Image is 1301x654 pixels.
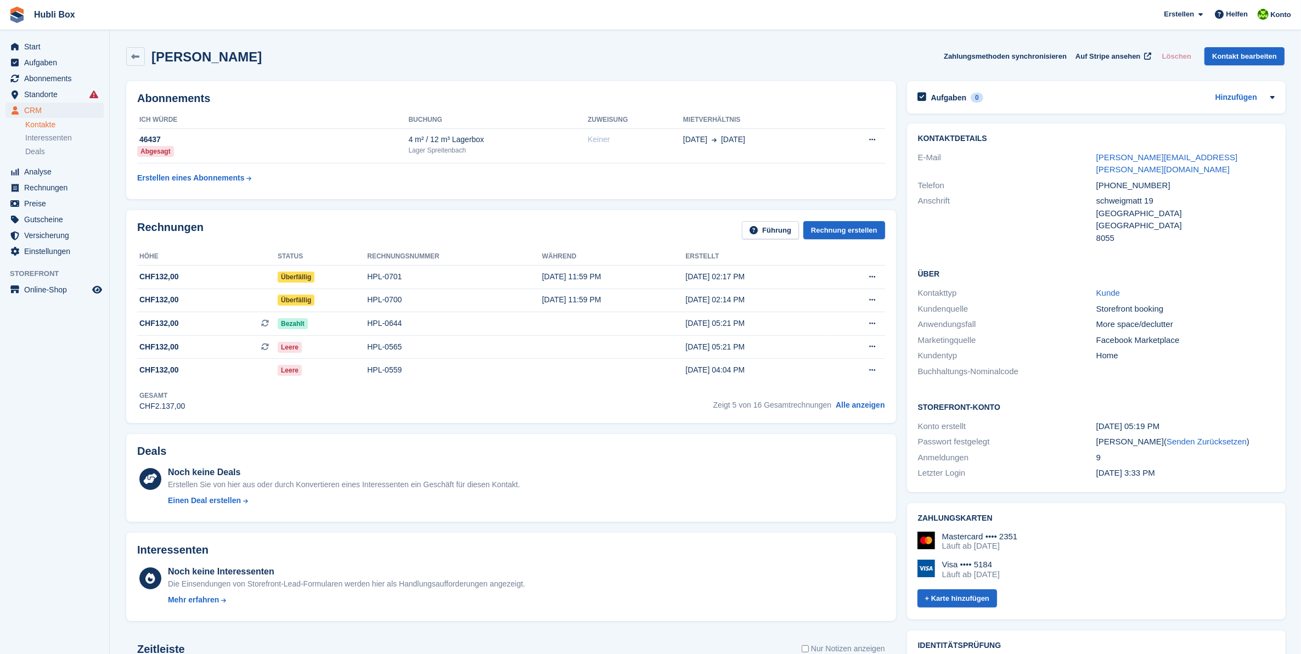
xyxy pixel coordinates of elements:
div: CHF2.137,00 [139,401,185,412]
div: Läuft ab [DATE] [942,570,1000,579]
th: Rechnungsnummer [367,248,542,266]
h2: Rechnungen [137,221,204,239]
a: Kunde [1096,288,1120,297]
div: Gesamt [139,391,185,401]
div: Keiner [588,134,683,145]
span: Überfällig [278,295,314,306]
div: Passwort festgelegt [918,436,1096,448]
span: [DATE] [683,134,707,145]
h2: Über [918,268,1275,279]
div: 0 [971,93,983,103]
div: 4 m² / 12 m³ Lagerbox [408,134,588,145]
div: [DATE] 05:21 PM [685,341,829,353]
h2: Abonnements [137,92,885,105]
a: Erstellen eines Abonnements [137,168,252,188]
a: menu [5,39,104,54]
h2: Storefront-Konto [918,401,1275,412]
img: stora-icon-8386f47178a22dfd0bd8f6a31ec36ba5ce8667c1dd55bd0f319d3a0aa187defe.svg [9,7,25,23]
th: Status [278,248,367,266]
a: menu [5,180,104,195]
span: Online-Shop [24,282,90,297]
div: [DATE] 04:04 PM [685,364,829,376]
a: Rechnung erstellen [803,221,885,239]
a: Auf Stripe ansehen [1071,47,1153,65]
span: CHF132,00 [139,318,179,329]
h2: Identitätsprüfung [918,641,1275,650]
span: Leere [278,342,302,353]
div: Anschrift [918,195,1096,244]
div: HPL-0644 [367,318,542,329]
div: [DATE] 05:19 PM [1096,420,1275,433]
span: CHF132,00 [139,271,179,283]
i: Es sind Fehler bei der Synchronisierung von Smart-Einträgen aufgetreten [89,90,98,99]
img: Visa Logo [917,560,935,577]
a: menu [5,55,104,70]
button: Zahlungsmethoden synchronisieren [944,47,1067,65]
div: HPL-0565 [367,341,542,353]
div: 46437 [137,134,408,145]
a: Kontakt bearbeiten [1204,47,1285,65]
div: [GEOGRAPHIC_DATA] [1096,207,1275,220]
th: Höhe [137,248,278,266]
div: Kontakttyp [918,287,1096,300]
th: Während [542,248,686,266]
a: Senden Zurücksetzen [1167,437,1247,446]
a: menu [5,244,104,259]
a: menu [5,228,104,243]
span: Preise [24,196,90,211]
div: Anwendungsfall [918,318,1096,331]
div: HPL-0701 [367,271,542,283]
span: ( ) [1164,437,1249,446]
th: Buchung [408,111,588,129]
a: menu [5,103,104,118]
span: Versicherung [24,228,90,243]
a: Alle anzeigen [836,401,885,409]
time: 2025-05-06 13:33:36 UTC [1096,468,1155,477]
a: + Karte hinzufügen [917,589,997,607]
div: schweigmatt 19 [1096,195,1275,207]
button: Löschen [1158,47,1196,65]
a: Einen Deal erstellen [168,495,520,506]
div: Erstellen eines Abonnements [137,172,245,184]
a: menu [5,164,104,179]
img: Mastercard Logo [917,532,935,549]
a: Vorschau-Shop [91,283,104,296]
a: menu [5,212,104,227]
span: Deals [25,146,45,157]
span: Standorte [24,87,90,102]
span: Zeigt 5 von 16 Gesamtrechnungen [713,401,832,409]
div: Abgesagt [137,146,174,157]
div: 8055 [1096,232,1275,245]
th: Erstellt [685,248,829,266]
div: More space/declutter [1096,318,1275,331]
span: CHF132,00 [139,294,179,306]
div: Telefon [918,179,1096,192]
a: Speisekarte [5,282,104,297]
a: Hinzufügen [1215,92,1257,104]
th: Zuweisung [588,111,683,129]
div: HPL-0559 [367,364,542,376]
div: E-Mail [918,151,1096,176]
a: Deals [25,146,104,157]
h2: Aufgaben [931,93,967,103]
a: Mehr erfahren [168,594,525,606]
div: Visa •••• 5184 [942,560,1000,570]
a: menu [5,196,104,211]
div: Storefront booking [1096,303,1275,315]
span: Start [24,39,90,54]
div: [GEOGRAPHIC_DATA] [1096,219,1275,232]
span: Überfällig [278,272,314,283]
div: [DATE] 02:14 PM [685,294,829,306]
a: menu [5,71,104,86]
span: Aufgaben [24,55,90,70]
img: Stefano [1258,9,1269,20]
a: [PERSON_NAME][EMAIL_ADDRESS][PERSON_NAME][DOMAIN_NAME] [1096,153,1238,174]
a: Führung [742,221,799,239]
div: Marketingquelle [918,334,1096,347]
div: 9 [1096,452,1275,464]
h2: Deals [137,445,166,458]
div: Die Einsendungen von Storefront-Lead-Formularen werden hier als Handlungsaufforderungen angezeigt. [168,578,525,590]
div: [DATE] 11:59 PM [542,294,686,306]
h2: Interessenten [137,544,209,556]
span: CRM [24,103,90,118]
